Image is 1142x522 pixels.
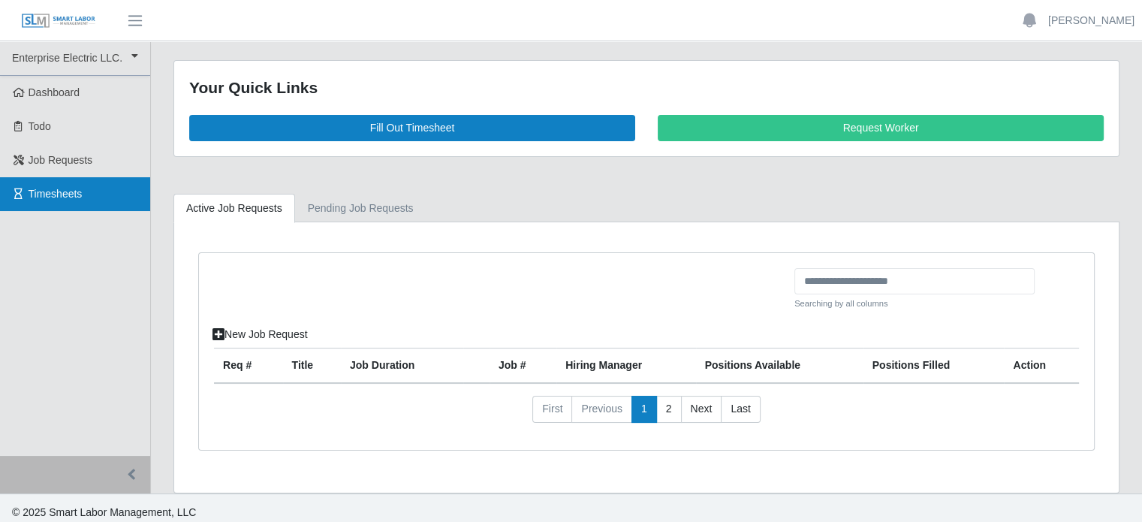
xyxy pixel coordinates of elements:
[1004,349,1079,384] th: Action
[29,120,51,132] span: Todo
[189,76,1104,100] div: Your Quick Links
[214,349,283,384] th: Req #
[203,321,318,348] a: New Job Request
[1048,13,1134,29] a: [PERSON_NAME]
[12,506,196,518] span: © 2025 Smart Labor Management, LLC
[863,349,1005,384] th: Positions Filled
[631,396,657,423] a: 1
[29,154,93,166] span: Job Requests
[29,86,80,98] span: Dashboard
[696,349,863,384] th: Positions Available
[29,188,83,200] span: Timesheets
[21,13,96,29] img: SLM Logo
[721,396,760,423] a: Last
[656,396,682,423] a: 2
[556,349,696,384] th: Hiring Manager
[658,115,1104,141] a: Request Worker
[341,349,463,384] th: Job Duration
[173,194,295,223] a: Active Job Requests
[794,297,1035,310] small: Searching by all columns
[283,349,341,384] th: Title
[490,349,556,384] th: Job #
[189,115,635,141] a: Fill Out Timesheet
[295,194,426,223] a: Pending Job Requests
[214,396,1079,435] nav: pagination
[681,396,722,423] a: Next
